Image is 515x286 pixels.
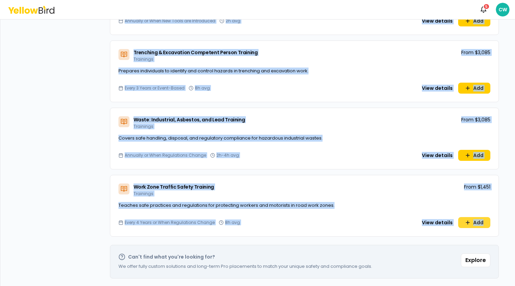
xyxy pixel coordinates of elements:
[118,68,309,74] span: Prepares individuals to identify and control hazards in trenching and excavation work.
[134,123,153,129] span: Trainings
[216,153,239,158] span: 2h-4h avg
[461,49,490,56] p: From $3,085
[134,116,245,123] span: Waste: Industrial, Asbestos, and Lead Training
[461,116,490,123] p: From $3,085
[496,3,510,16] span: CW
[134,49,258,56] span: Trenching & Excavation Competent Person Training
[458,83,490,94] button: Add
[134,56,153,62] span: Trainings
[477,3,490,16] button: 5
[418,15,457,26] button: View details
[134,183,214,190] span: Work Zone Traffic Safety Training
[128,253,215,260] h2: Can't find what you're looking for?
[118,263,372,270] p: We offer fully custom solutions and long-term Pro placements to match your unique safety and comp...
[125,220,215,225] span: Every 4 Years or When Regulations Change
[418,150,457,161] button: View details
[464,183,490,190] p: From $1,451
[118,135,323,141] span: Covers safe handling, disposal, and regulatory compliance for hazardous industrial wastes.
[461,253,490,267] button: Explore
[118,202,335,208] span: Teaches safe practices and regulations for protecting workers and motorists in road work zones.
[458,150,490,161] button: Add
[458,15,490,26] button: Add
[134,191,153,196] span: Trainings
[125,85,185,91] span: Every 3 Years or Event-Based
[226,18,240,24] span: 2h avg
[418,217,457,228] button: View details
[195,85,210,91] span: 8h avg
[225,220,240,225] span: 8h avg
[125,153,206,158] span: Annually or When Regulations Change
[418,83,457,94] button: View details
[125,18,215,24] span: Annually or When New Tools are Introduced
[458,217,490,228] button: Add
[483,3,490,10] div: 5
